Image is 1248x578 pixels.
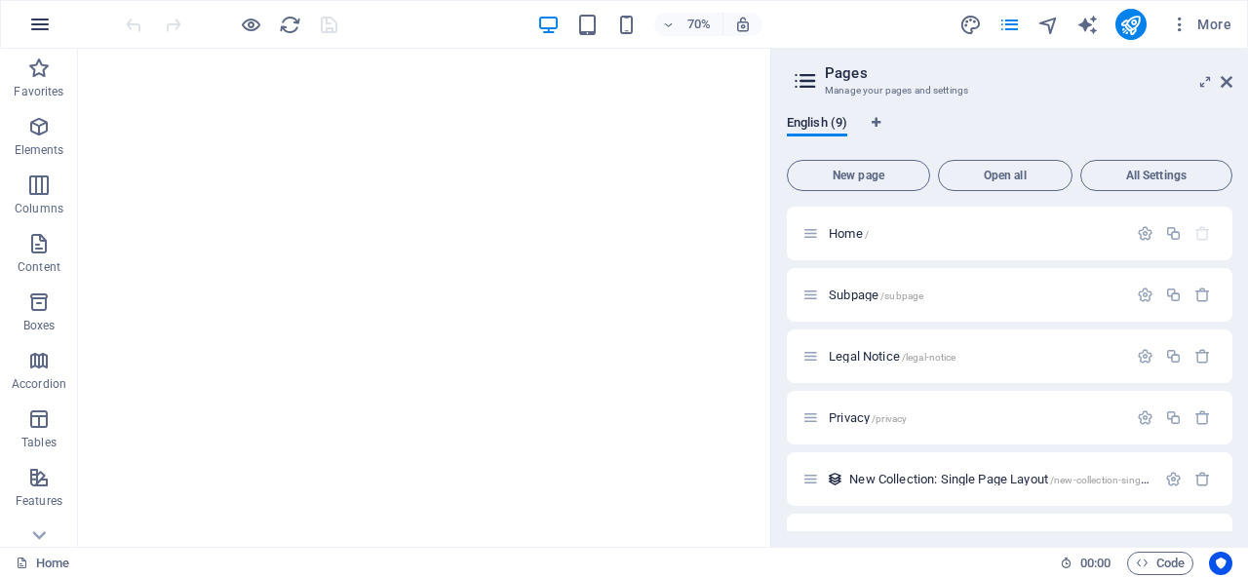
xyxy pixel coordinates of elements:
[1050,475,1203,485] span: /new-collection-single-page-layout
[1194,348,1211,365] div: Remove
[1094,556,1097,570] span: :
[1165,287,1182,303] div: Duplicate
[12,376,66,392] p: Accordion
[787,115,1232,152] div: Language Tabs
[843,473,1155,485] div: New Collection: Single Page Layout/new-collection-single-page-layout
[31,31,47,47] img: logo_orange.svg
[55,31,96,47] div: v 4.0.25
[1080,552,1111,575] span: 00 00
[1076,13,1100,36] button: text_generator
[1170,15,1231,34] span: More
[1137,348,1153,365] div: Settings
[938,160,1072,191] button: Open all
[683,13,715,36] h6: 70%
[21,435,57,450] p: Tables
[1127,552,1193,575] button: Code
[998,14,1021,36] i: Pages (Ctrl+Alt+S)
[51,51,214,66] div: Domain: [DOMAIN_NAME]
[902,352,956,363] span: /legal-notice
[880,290,923,301] span: /subpage
[734,16,752,33] i: On resize automatically adjust zoom level to fit chosen device.
[865,229,869,240] span: /
[947,170,1064,181] span: Open all
[14,84,63,99] p: Favorites
[829,349,955,364] span: Click to open page
[215,115,329,128] div: Keywords by Traffic
[1119,14,1142,36] i: Publish
[194,113,210,129] img: tab_keywords_by_traffic_grey.svg
[1137,287,1153,303] div: Settings
[1060,552,1111,575] h6: Session time
[823,350,1127,363] div: Legal Notice/legal-notice
[849,472,1202,486] span: Click to open page
[827,471,843,487] div: This layout is used as a template for all items (e.g. a blog post) of this collection. The conten...
[654,13,723,36] button: 70%
[1076,14,1099,36] i: AI Writer
[16,493,62,509] p: Features
[15,142,64,158] p: Elements
[823,227,1127,240] div: Home/
[18,259,60,275] p: Content
[1165,409,1182,426] div: Duplicate
[1194,225,1211,242] div: The startpage cannot be deleted
[279,14,301,36] i: Reload page
[1089,170,1224,181] span: All Settings
[1037,13,1061,36] button: navigator
[1037,14,1060,36] i: Navigator
[1115,9,1147,40] button: publish
[829,226,869,241] span: Click to open page
[1080,160,1232,191] button: All Settings
[829,288,923,302] span: Click to open page
[239,13,262,36] button: Click here to leave preview mode and continue editing
[787,111,847,138] span: English (9)
[1194,471,1211,487] div: Remove
[823,289,1127,301] div: Subpage/subpage
[796,170,921,181] span: New page
[53,113,68,129] img: tab_domain_overview_orange.svg
[1209,552,1232,575] button: Usercentrics
[1162,9,1239,40] button: More
[1137,225,1153,242] div: Settings
[1165,348,1182,365] div: Duplicate
[823,411,1127,424] div: Privacy/privacy
[15,201,63,216] p: Columns
[829,410,907,425] span: Click to open page
[23,318,56,333] p: Boxes
[16,552,69,575] a: Click to cancel selection. Double-click to open Pages
[787,160,930,191] button: New page
[825,82,1193,99] h3: Manage your pages and settings
[959,14,982,36] i: Design (Ctrl+Alt+Y)
[1136,552,1185,575] span: Code
[998,13,1022,36] button: pages
[1194,409,1211,426] div: Remove
[959,13,983,36] button: design
[1137,409,1153,426] div: Settings
[1194,287,1211,303] div: Remove
[825,64,1232,82] h2: Pages
[1165,471,1182,487] div: Settings
[1165,225,1182,242] div: Duplicate
[74,115,175,128] div: Domain Overview
[31,51,47,66] img: website_grey.svg
[872,413,907,424] span: /privacy
[278,13,301,36] button: reload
